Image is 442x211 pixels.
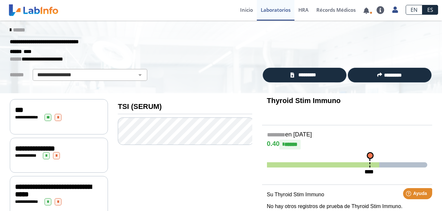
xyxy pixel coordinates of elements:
[267,140,427,149] h4: 0.40
[384,185,435,204] iframe: Help widget launcher
[118,102,162,111] b: TSI (SERUM)
[422,5,438,15] a: ES
[406,5,422,15] a: EN
[267,191,427,199] p: Su Thyroid Stim Immuno
[267,131,427,139] h5: en [DATE]
[267,97,341,105] b: Thyroid Stim Immuno
[298,7,309,13] span: HRA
